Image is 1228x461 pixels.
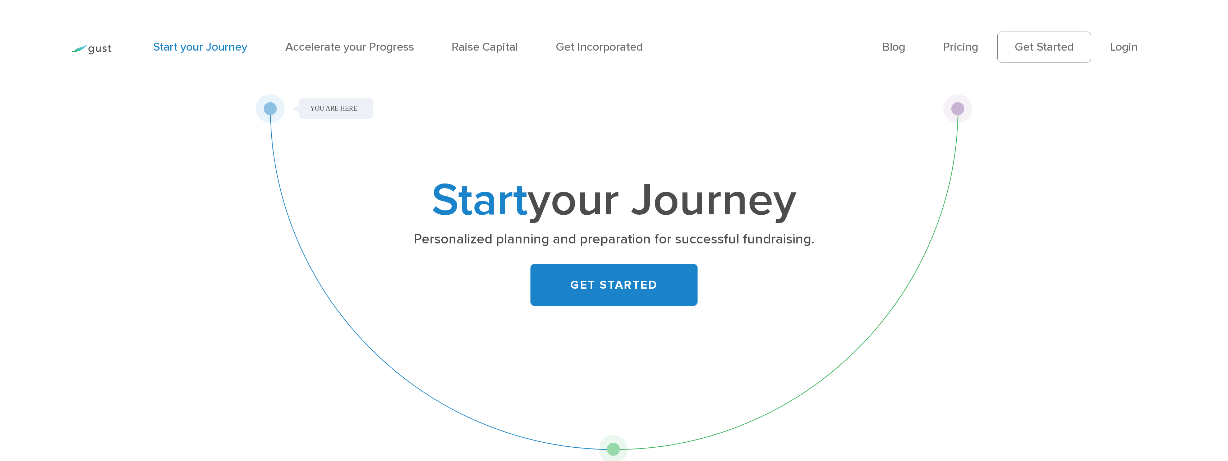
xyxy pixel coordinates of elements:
a: Get Started [997,32,1091,62]
h1: your Journey [356,180,872,221]
a: GET STARTED [530,264,698,306]
a: Get Incorporated [556,40,643,54]
a: Accelerate your Progress [285,40,414,54]
p: Personalized planning and preparation for successful fundraising. [361,230,867,248]
a: Login [1110,40,1138,54]
img: Gust Logo [71,45,111,55]
a: Raise Capital [452,40,518,54]
a: Start your Journey [153,40,247,54]
a: Blog [882,40,905,54]
a: Pricing [943,40,978,54]
span: Start [432,173,528,227]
